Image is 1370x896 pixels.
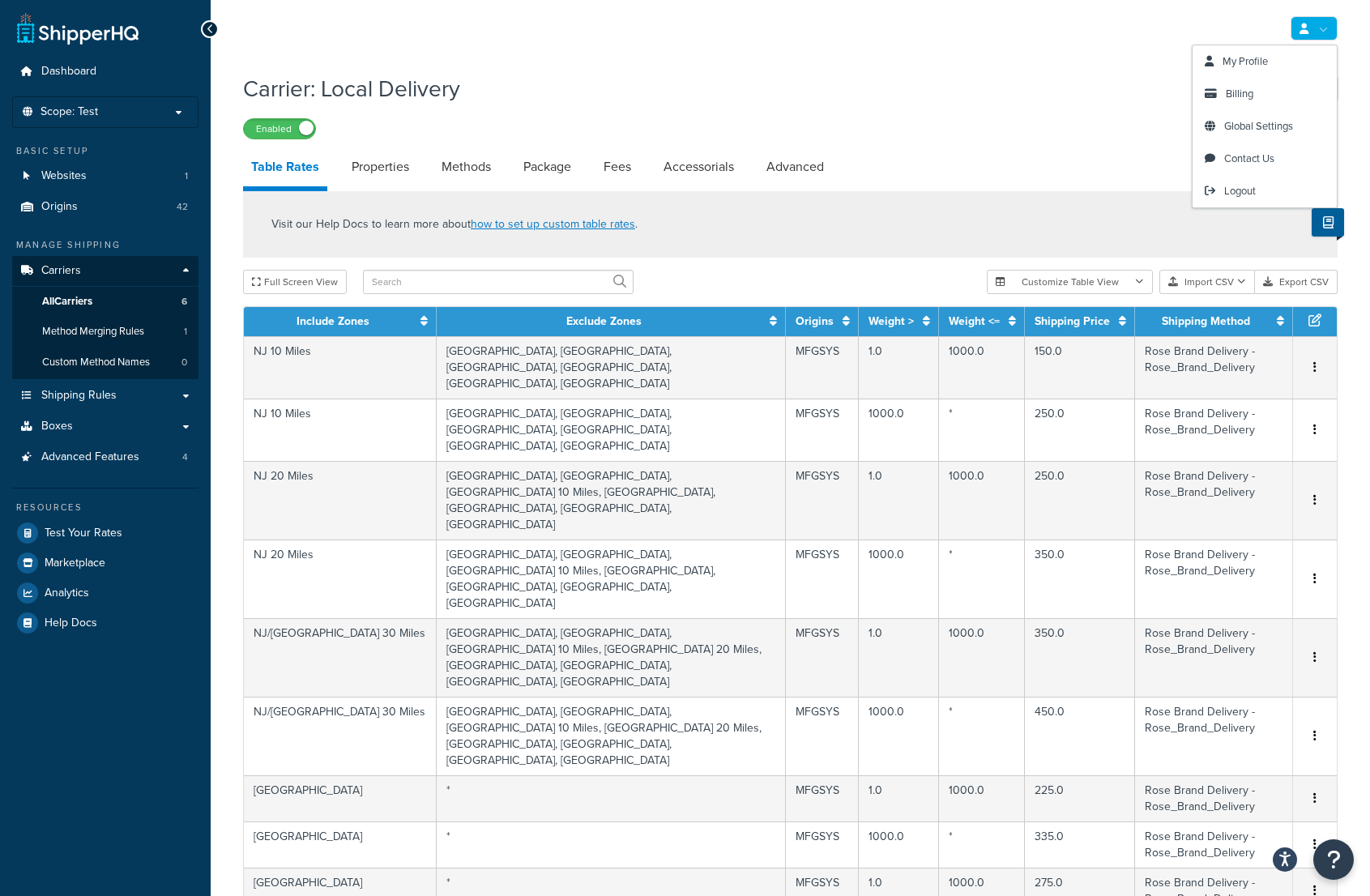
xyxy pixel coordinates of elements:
td: Rose Brand Delivery - Rose_Brand_Delivery [1135,540,1293,618]
span: Method Merging Rules [42,325,144,339]
span: My Profile [1223,53,1268,69]
td: Rose Brand Delivery - Rose_Brand_Delivery [1135,399,1293,461]
a: Origins42 [12,192,198,222]
p: Visit our Help Docs to learn more about . [271,215,638,233]
td: 1000.0 [939,336,1025,399]
button: Export CSV [1255,270,1338,294]
span: 1 [184,325,187,339]
span: Origins [41,200,78,214]
a: Methods [433,147,499,186]
td: [GEOGRAPHIC_DATA], [GEOGRAPHIC_DATA], [GEOGRAPHIC_DATA] 10 Miles, [GEOGRAPHIC_DATA] 20 Miles, [GE... [437,697,785,775]
td: 1.0 [859,336,939,399]
a: Weight <= [949,313,1000,330]
a: Test Your Rates [12,518,198,548]
h1: Carrier: Local Delivery [243,73,1247,105]
li: Custom Method Names [12,348,198,378]
a: Boxes [12,412,198,442]
td: MFGSYS [786,775,859,821]
span: Contact Us [1224,151,1274,166]
a: Analytics [12,578,198,608]
td: MFGSYS [786,697,859,775]
td: [GEOGRAPHIC_DATA], [GEOGRAPHIC_DATA], [GEOGRAPHIC_DATA] 10 Miles, [GEOGRAPHIC_DATA], [GEOGRAPHIC_... [437,461,785,540]
span: Websites [41,169,87,183]
td: [GEOGRAPHIC_DATA], [GEOGRAPHIC_DATA], [GEOGRAPHIC_DATA] 10 Miles, [GEOGRAPHIC_DATA], [GEOGRAPHIC_... [437,540,785,618]
a: Origins [796,313,834,330]
a: Accessorials [655,147,742,186]
td: 350.0 [1025,618,1135,697]
td: MFGSYS [786,336,859,399]
a: Shipping Rules [12,381,198,411]
span: Shipping Rules [41,389,117,403]
a: Advanced Features4 [12,442,198,472]
div: Resources [12,501,198,514]
td: 335.0 [1025,821,1135,868]
td: 450.0 [1025,697,1135,775]
td: [GEOGRAPHIC_DATA] [244,821,437,868]
span: Logout [1224,183,1256,198]
span: Help Docs [45,617,97,630]
td: 1.0 [859,618,939,697]
span: Test Your Rates [45,527,122,540]
a: Package [515,147,579,186]
td: Rose Brand Delivery - Rose_Brand_Delivery [1135,697,1293,775]
td: 250.0 [1025,399,1135,461]
a: Include Zones [297,313,369,330]
a: Custom Method Names0 [12,348,198,378]
a: Help Docs [12,608,198,638]
a: Dashboard [12,57,198,87]
li: Origins [12,192,198,222]
a: AllCarriers6 [12,287,198,317]
span: 6 [181,295,187,309]
a: Carriers [12,256,198,286]
td: 250.0 [1025,461,1135,540]
td: MFGSYS [786,821,859,868]
td: [GEOGRAPHIC_DATA], [GEOGRAPHIC_DATA], [GEOGRAPHIC_DATA], [GEOGRAPHIC_DATA], [GEOGRAPHIC_DATA], [G... [437,336,785,399]
td: NJ 10 Miles [244,336,437,399]
td: 1000.0 [859,697,939,775]
span: Boxes [41,420,73,433]
td: Rose Brand Delivery - Rose_Brand_Delivery [1135,618,1293,697]
span: 0 [181,356,187,369]
a: how to set up custom table rates [471,215,635,233]
a: Advanced [758,147,832,186]
a: Properties [344,147,417,186]
a: Logout [1193,175,1337,207]
td: 1000.0 [939,618,1025,697]
td: 1000.0 [859,399,939,461]
td: Rose Brand Delivery - Rose_Brand_Delivery [1135,775,1293,821]
td: MFGSYS [786,540,859,618]
td: 1.0 [859,461,939,540]
a: Marketplace [12,548,198,578]
a: Contact Us [1193,143,1337,175]
td: Rose Brand Delivery - Rose_Brand_Delivery [1135,461,1293,540]
a: Billing [1193,78,1337,110]
a: Shipping Method [1162,313,1250,330]
input: Search [363,270,634,294]
span: 4 [182,450,188,464]
td: 1000.0 [859,821,939,868]
td: 1000.0 [859,540,939,618]
a: Websites1 [12,161,198,191]
td: MFGSYS [786,618,859,697]
li: Advanced Features [12,442,198,472]
span: All Carriers [42,295,92,309]
div: Manage Shipping [12,238,198,252]
a: My Profile [1193,45,1337,78]
a: Fees [595,147,639,186]
span: Dashboard [41,65,96,79]
span: Analytics [45,587,89,600]
td: [GEOGRAPHIC_DATA] [244,775,437,821]
td: NJ 20 Miles [244,540,437,618]
td: NJ/[GEOGRAPHIC_DATA] 30 Miles [244,618,437,697]
li: Carriers [12,256,198,379]
span: Custom Method Names [42,356,150,369]
td: 1000.0 [939,775,1025,821]
td: NJ 20 Miles [244,461,437,540]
